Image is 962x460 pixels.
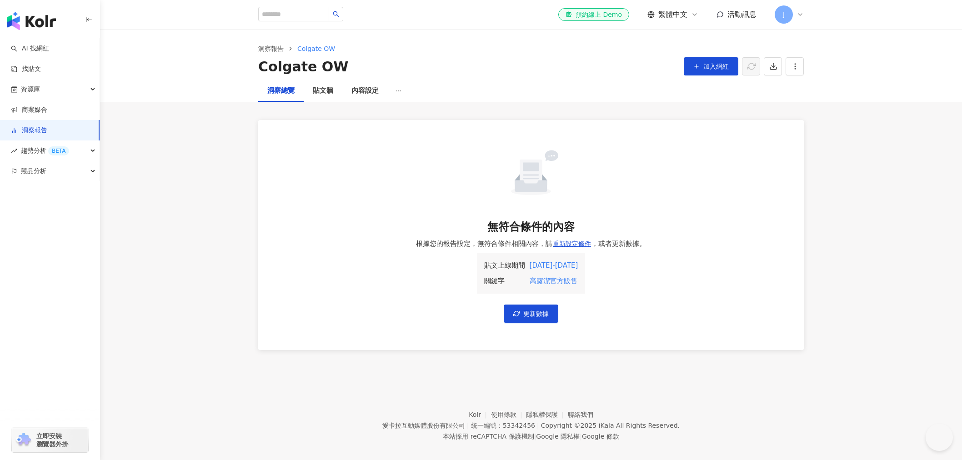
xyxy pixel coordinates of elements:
[7,12,56,30] img: logo
[313,85,333,96] div: 貼文牆
[926,424,953,451] iframe: Help Scout Beacon - Open
[395,88,401,94] span: ellipsis
[658,10,687,20] span: 繁體中文
[530,275,578,286] div: 高露潔官方販售
[297,45,335,52] span: Colgate OW
[491,411,526,418] a: 使用條款
[467,422,469,429] span: |
[487,220,575,235] div: 無符合條件的內容
[566,10,622,19] div: 預約線上 Demo
[469,411,491,418] a: Kolr
[783,10,785,20] span: J
[599,422,614,429] a: iKala
[11,44,49,53] a: searchAI 找網紅
[258,57,348,76] div: Colgate OW
[568,411,593,418] a: 聯絡我們
[684,57,738,75] button: 加入網紅
[12,428,88,452] a: chrome extension立即安裝 瀏覽器外掛
[21,79,40,100] span: 資源庫
[504,305,558,323] button: 更新數據
[443,431,619,442] span: 本站採用 reCAPTCHA 保護機制
[351,85,379,96] div: 內容設定
[333,11,339,17] span: search
[541,422,680,429] div: Copyright © 2025 All Rights Reserved.
[484,275,525,286] div: 關鍵字
[471,422,535,429] div: 統一編號：53342456
[727,10,757,19] span: 活動訊息
[11,148,17,154] span: rise
[580,433,582,440] span: |
[553,240,591,247] span: 重新設定條件
[388,80,409,102] button: ellipsis
[552,235,591,253] button: 重新設定條件
[36,432,68,448] span: 立即安裝 瀏覽器外掛
[11,126,47,135] a: 洞察報告
[382,422,465,429] div: 愛卡拉互動媒體股份有限公司
[15,433,32,447] img: chrome extension
[558,8,629,21] a: 預約線上 Demo
[534,433,536,440] span: |
[48,146,69,155] div: BETA
[523,310,549,317] span: 更新數據
[530,260,578,271] div: [DATE] - [DATE]
[536,433,580,440] a: Google 隱私權
[526,411,568,418] a: 隱私權保護
[256,44,286,54] a: 洞察報告
[11,105,47,115] a: 商案媒合
[11,65,41,74] a: 找貼文
[267,85,295,96] div: 洞察總覽
[537,422,539,429] span: |
[703,63,729,70] span: 加入網紅
[484,260,525,271] div: 貼文上線期間
[21,161,46,181] span: 競品分析
[416,235,646,253] div: 根據您的報告設定，無符合條件相關內容，請 ，或者更新數據。
[582,433,619,440] a: Google 條款
[21,140,69,161] span: 趨勢分析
